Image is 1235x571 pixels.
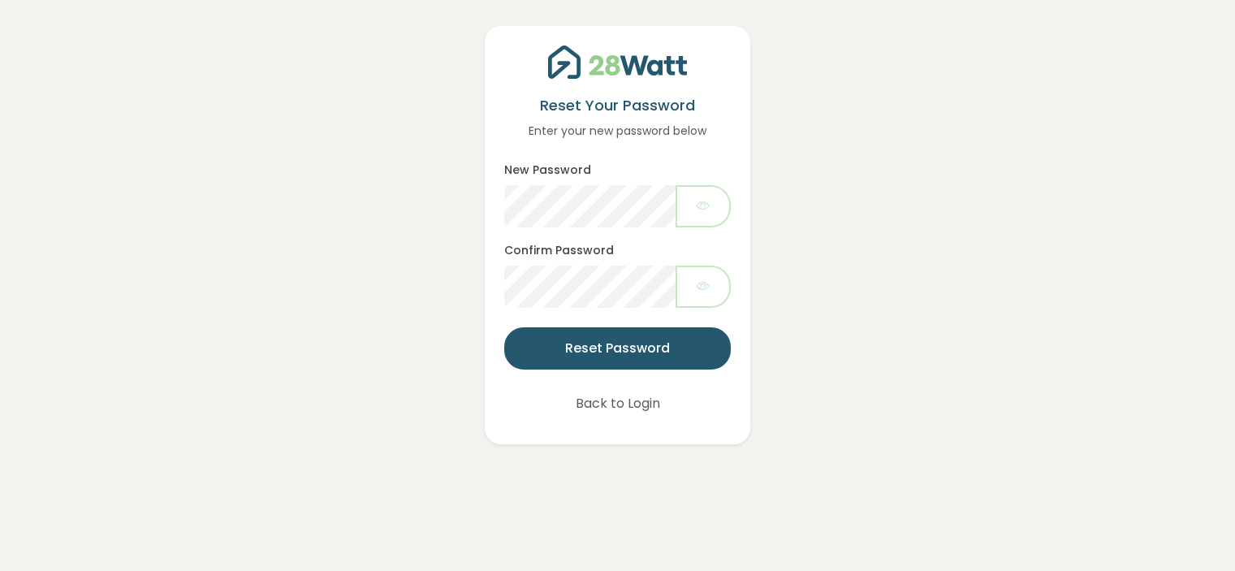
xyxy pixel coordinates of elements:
[504,162,591,179] label: New Password
[555,383,681,425] button: Back to Login
[548,45,687,79] img: 28Watt
[504,327,730,370] button: Reset Password
[504,122,730,140] p: Enter your new password below
[504,95,730,115] h5: Reset Your Password
[504,242,614,259] label: Confirm Password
